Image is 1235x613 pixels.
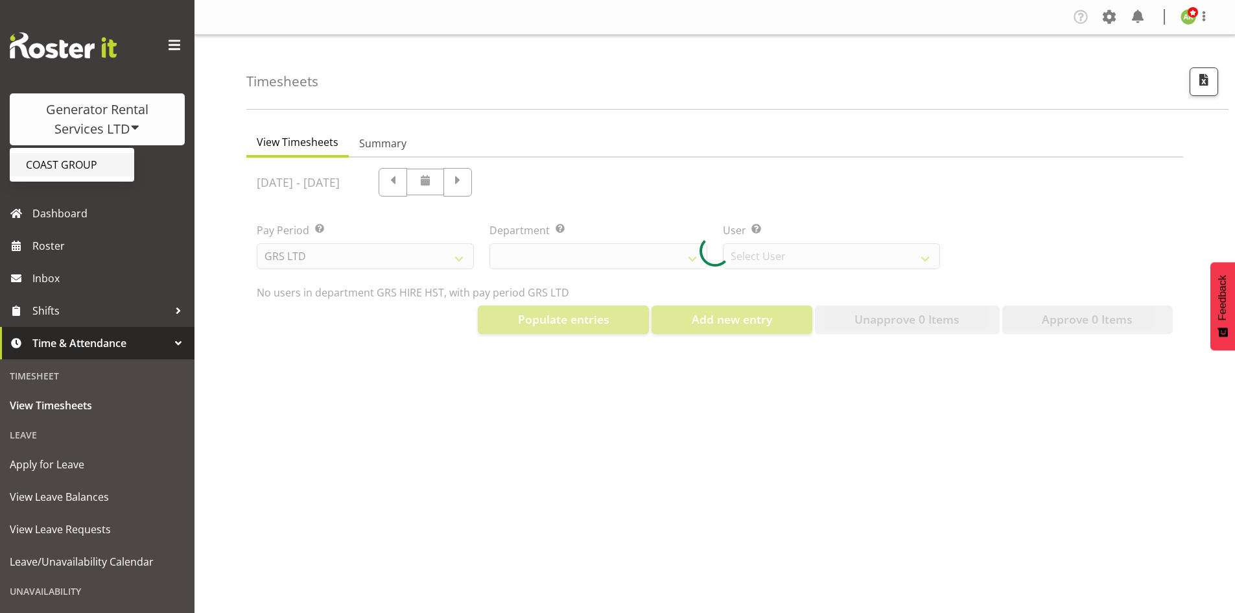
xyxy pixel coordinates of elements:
[3,546,191,578] a: Leave/Unavailability Calendar
[3,448,191,481] a: Apply for Leave
[1190,67,1218,96] button: Export CSV
[10,520,185,539] span: View Leave Requests
[3,422,191,448] div: Leave
[32,204,188,223] span: Dashboard
[3,513,191,546] a: View Leave Requests
[359,136,406,151] span: Summary
[10,153,134,176] a: COAST GROUP
[10,396,185,415] span: View Timesheets
[23,100,172,139] div: Generator Rental Services LTD
[3,481,191,513] a: View Leave Balances
[3,363,191,389] div: Timesheet
[32,269,188,288] span: Inbox
[10,32,117,58] img: Rosterit website logo
[10,487,185,507] span: View Leave Balances
[257,134,338,150] span: View Timesheets
[1217,275,1229,320] span: Feedback
[246,74,318,89] h4: Timesheets
[10,455,185,474] span: Apply for Leave
[3,578,191,605] div: Unavailability
[32,333,169,353] span: Time & Attendance
[1210,262,1235,350] button: Feedback - Show survey
[1181,9,1196,25] img: angela-kerrigan9606.jpg
[32,301,169,320] span: Shifts
[10,552,185,571] span: Leave/Unavailability Calendar
[3,389,191,422] a: View Timesheets
[32,236,188,256] span: Roster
